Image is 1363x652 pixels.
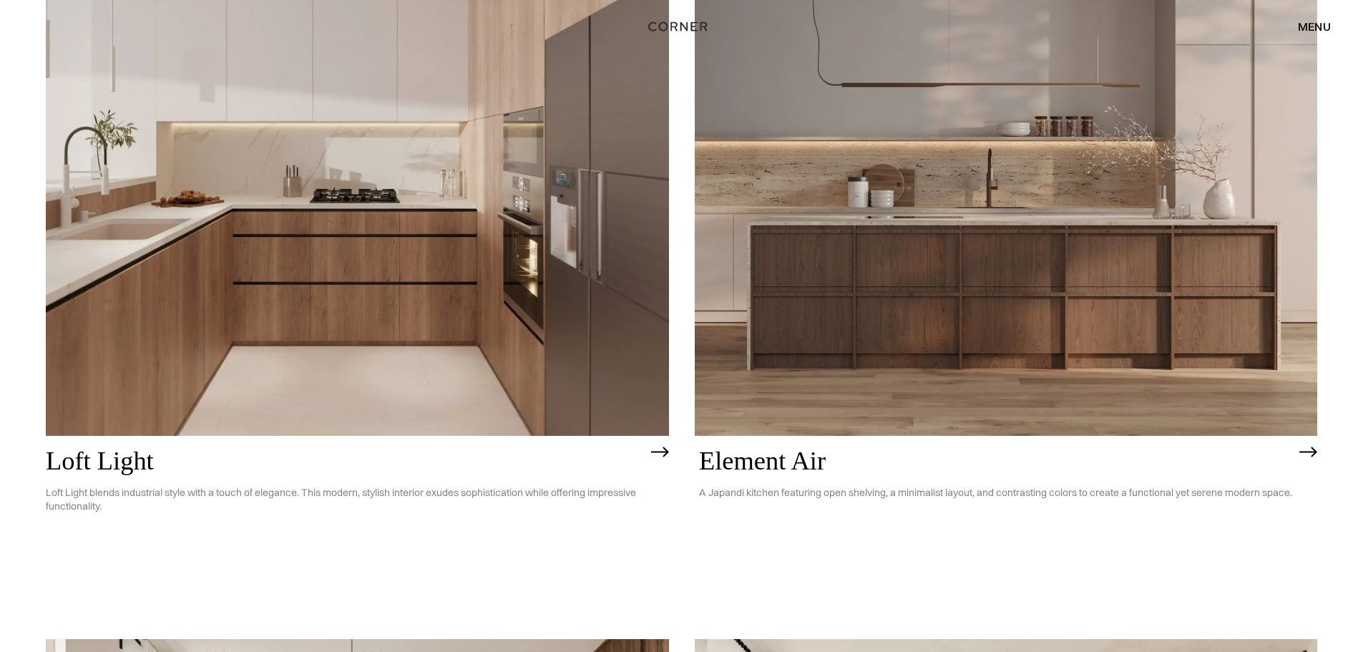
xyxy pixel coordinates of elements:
[632,17,731,36] a: home
[46,475,644,524] p: Loft Light blends industrial style with a touch of elegance. This modern, stylish interior exudes...
[46,447,644,475] h2: Loft Light
[699,475,1292,510] p: A Japandi kitchen featuring open shelving, a minimalist layout, and contrasting colors to create ...
[699,447,1292,475] h2: Element Air
[1284,14,1331,39] div: menu
[1298,21,1331,32] div: menu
